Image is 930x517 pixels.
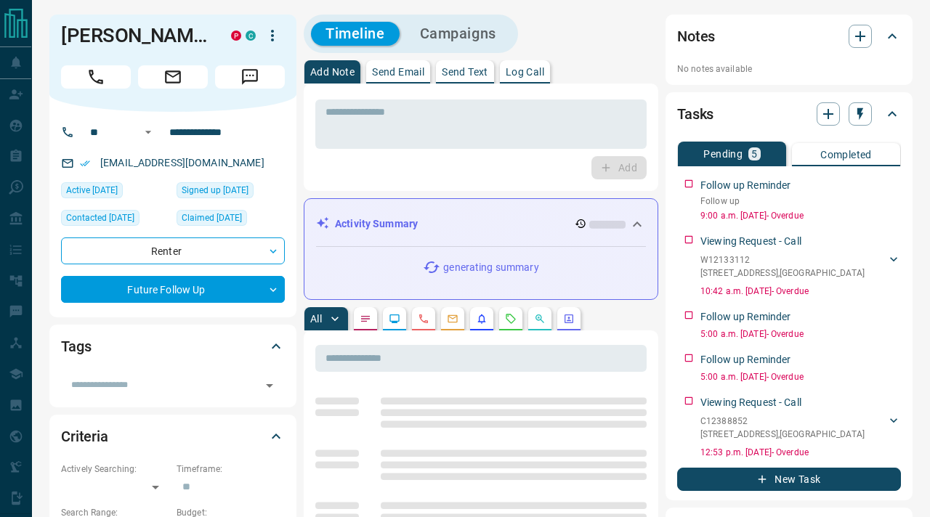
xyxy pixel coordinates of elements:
div: Notes [677,19,901,54]
div: Tue Sep 09 2025 [61,182,169,203]
button: Open [139,123,157,141]
button: Timeline [311,22,400,46]
p: 9:00 a.m. [DATE] - Overdue [700,209,901,222]
p: Follow up [700,195,901,208]
div: Criteria [61,419,285,454]
p: Add Note [310,67,355,77]
div: condos.ca [246,30,256,41]
p: 10:42 a.m. [DATE] - Overdue [700,285,901,298]
div: property.ca [231,30,241,41]
span: Email [138,65,208,89]
p: Timeframe: [177,463,285,476]
svg: Opportunities [534,313,546,325]
div: Tasks [677,97,901,131]
div: Activity Summary [316,211,646,237]
button: New Task [677,468,901,491]
div: W12133112[STREET_ADDRESS],[GEOGRAPHIC_DATA] [700,251,901,282]
svg: Agent Actions [563,313,575,325]
div: Mon Apr 12 2021 [177,182,285,203]
p: No notes available [677,62,901,76]
div: Wed May 21 2025 [177,210,285,230]
p: Send Text [442,67,488,77]
p: All [310,314,322,324]
svg: Notes [360,313,371,325]
p: Activity Summary [335,216,418,232]
p: [STREET_ADDRESS] , [GEOGRAPHIC_DATA] [700,428,865,441]
a: [EMAIL_ADDRESS][DOMAIN_NAME] [100,157,264,168]
span: Call [61,65,131,89]
h2: Tags [61,335,91,358]
p: Follow up Reminder [700,178,790,193]
p: [STREET_ADDRESS] , [GEOGRAPHIC_DATA] [700,266,865,280]
span: Contacted [DATE] [66,211,134,225]
h1: [PERSON_NAME] [61,24,209,47]
p: Completed [820,150,872,160]
p: W12133112 [700,253,865,266]
p: 12:53 p.m. [DATE] - Overdue [700,446,901,459]
p: Actively Searching: [61,463,169,476]
p: Send Email [372,67,424,77]
svg: Listing Alerts [476,313,488,325]
p: 5:00 a.m. [DATE] - Overdue [700,327,901,341]
div: Tags [61,329,285,364]
svg: Email Verified [80,158,90,168]
p: generating summary [443,260,538,275]
p: C12388852 [700,415,865,428]
span: Message [215,65,285,89]
div: Mon Apr 12 2021 [61,210,169,230]
p: Pending [703,149,743,159]
button: Open [259,375,280,396]
svg: Calls [418,313,429,325]
svg: Lead Browsing Activity [389,313,400,325]
p: Follow up Reminder [700,309,790,325]
p: 5 [751,149,757,159]
p: 5:00 a.m. [DATE] - Overdue [700,370,901,383]
span: Active [DATE] [66,183,118,198]
div: C12388852[STREET_ADDRESS],[GEOGRAPHIC_DATA] [700,412,901,444]
h2: Criteria [61,425,108,448]
div: Future Follow Up [61,276,285,303]
div: Renter [61,237,285,264]
svg: Emails [447,313,458,325]
button: Campaigns [405,22,511,46]
p: Log Call [506,67,544,77]
svg: Requests [505,313,517,325]
p: Viewing Request - Call [700,395,801,410]
p: Follow up Reminder [700,352,790,367]
span: Signed up [DATE] [182,183,248,198]
h2: Tasks [677,102,713,126]
p: Viewing Request - Call [700,234,801,249]
span: Claimed [DATE] [182,211,242,225]
h2: Notes [677,25,715,48]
